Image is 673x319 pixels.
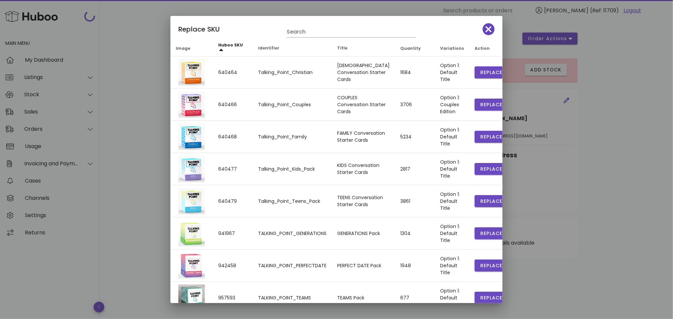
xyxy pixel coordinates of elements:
[475,131,508,143] button: Replace
[176,45,190,51] span: Image
[213,153,253,185] td: 640477
[435,250,469,282] td: Option 1: Default Title
[395,185,435,217] td: 3861
[213,250,253,282] td: 942458
[332,40,395,56] th: Title: Not sorted. Activate to sort ascending.
[253,56,332,89] td: Talking_Point_Christian
[213,185,253,217] td: 640479
[480,262,503,269] span: Replace
[469,40,513,56] th: Action
[395,217,435,250] td: 1304
[213,282,253,314] td: 957593
[253,121,332,153] td: Talking_Point_Family
[435,56,469,89] td: Option 1: Default Title
[475,227,508,239] button: Replace
[475,292,508,304] button: Replace
[332,185,395,217] td: TEENS Conversation Starter Cards
[395,153,435,185] td: 2817
[253,153,332,185] td: Talking_Point_Kids_Pack
[480,198,503,205] span: Replace
[395,121,435,153] td: 5234
[435,153,469,185] td: Option 1: Default Title
[332,217,395,250] td: GENERATIONS Pack
[480,133,503,140] span: Replace
[258,45,279,51] span: Identifier
[213,121,253,153] td: 640468
[170,40,213,56] th: Image
[435,185,469,217] td: Option 1: Default Title
[332,282,395,314] td: TEAMS Pack
[475,99,508,111] button: Replace
[435,282,469,314] td: Option 1: Default Title
[475,195,508,207] button: Replace
[395,56,435,89] td: 1684
[170,16,503,40] div: Replace SKU
[395,40,435,56] th: Quantity
[475,260,508,272] button: Replace
[213,56,253,89] td: 640464
[435,121,469,153] td: Option 1: Default Title
[480,101,503,108] span: Replace
[475,163,508,175] button: Replace
[253,282,332,314] td: TALKING_POINT_TEAMS
[253,250,332,282] td: TALKING_POINT_PERFECTDATE
[213,40,253,56] th: Huboo SKU: Sorted ascending. Activate to sort descending.
[395,250,435,282] td: 1948
[395,282,435,314] td: 677
[253,40,332,56] th: Identifier: Not sorted. Activate to sort ascending.
[337,45,347,51] span: Title
[480,166,503,173] span: Replace
[213,89,253,121] td: 640466
[213,217,253,250] td: 941967
[480,230,503,237] span: Replace
[332,153,395,185] td: KIDS Conversation Starter Cards
[435,217,469,250] td: Option 1: Default Title
[475,45,490,51] span: Action
[332,56,395,89] td: [DEMOGRAPHIC_DATA] Conversation Starter Cards
[440,45,464,51] span: Variations
[253,89,332,121] td: Talking_Point_Couples
[218,42,243,48] span: Huboo SKU
[480,69,503,76] span: Replace
[332,121,395,153] td: FAMILY Conversation Starter Cards
[435,40,469,56] th: Variations
[253,217,332,250] td: TALKING_POINT_GENERATIONS
[332,89,395,121] td: COUPLES Conversation Starter Cards
[435,89,469,121] td: Option 1: Couples Edition
[332,250,395,282] td: PERFECT DATE Pack
[475,66,508,78] button: Replace
[253,185,332,217] td: Talking_Point_Teens_Pack
[400,45,421,51] span: Quantity
[480,294,503,301] span: Replace
[395,89,435,121] td: 3706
